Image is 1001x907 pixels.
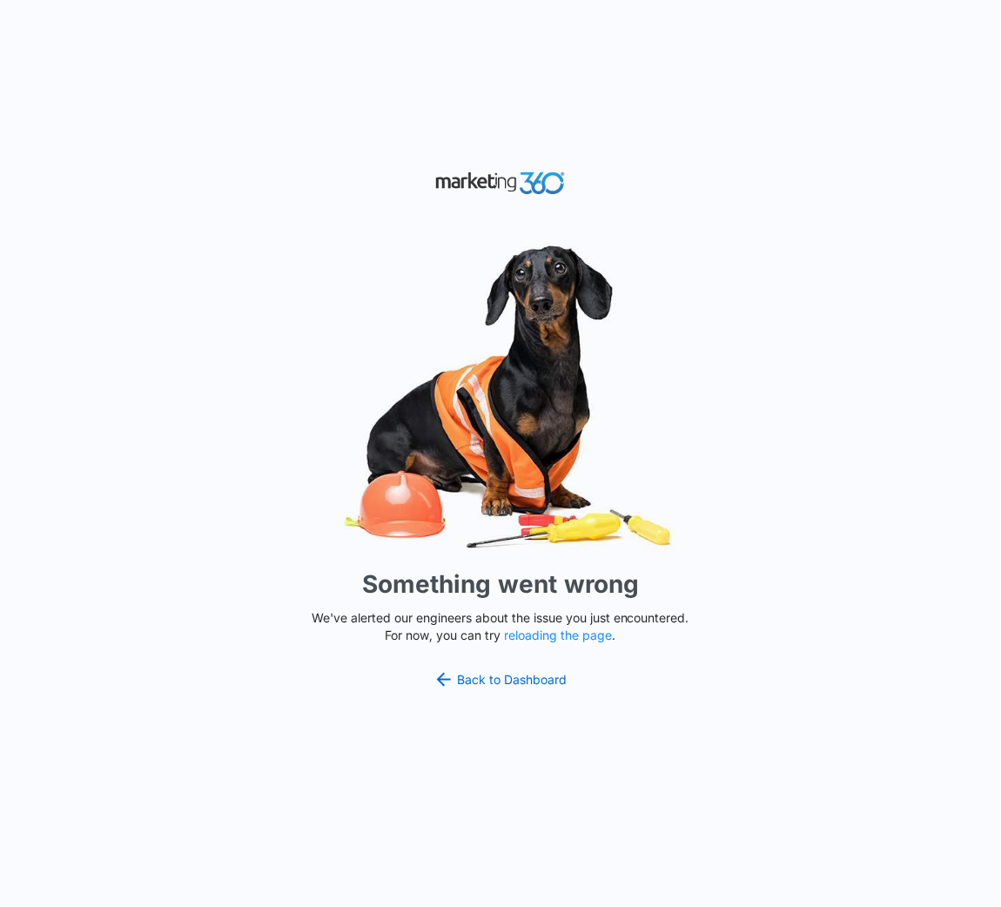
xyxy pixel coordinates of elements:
[505,629,613,643] button: reloading the page
[305,608,696,645] p: We've alerted our engineers about the issue you just encountered. For now, you can try .
[435,168,566,198] img: Marketing 360 Logo
[433,669,568,690] a: Back to Dashboard
[239,235,762,560] img: Sad Dog
[362,566,639,602] h1: Something went wrong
